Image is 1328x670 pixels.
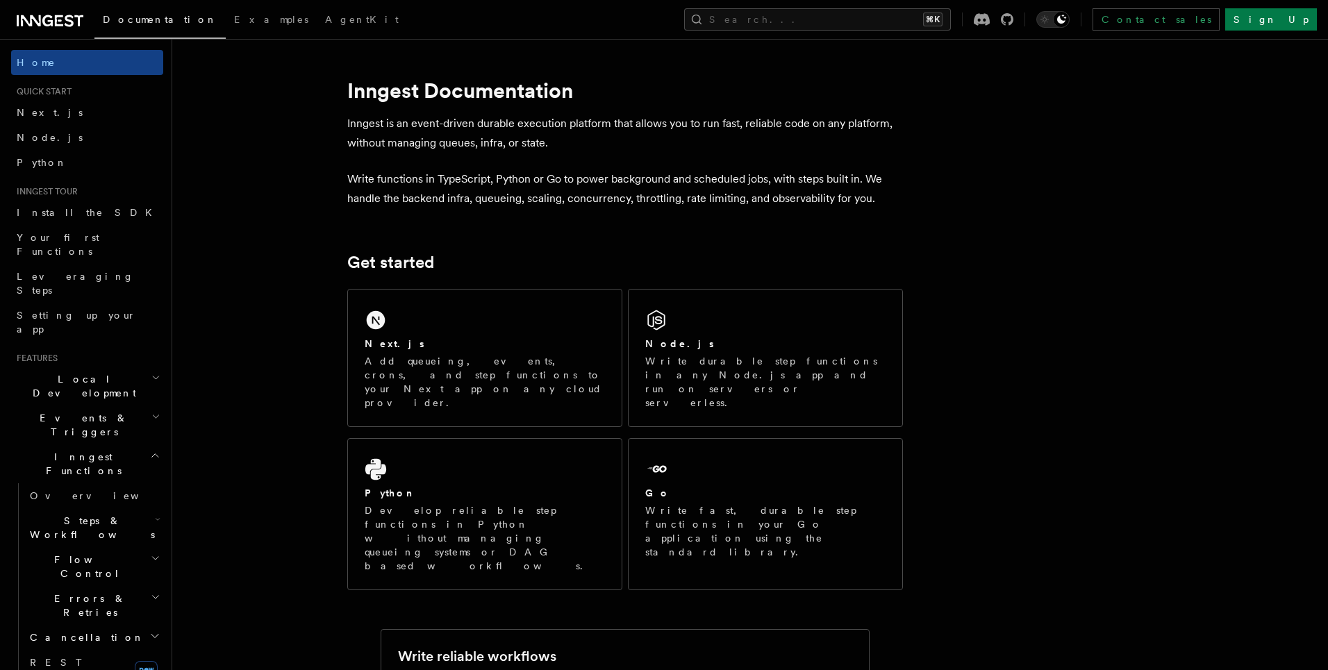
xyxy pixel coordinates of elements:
a: Home [11,50,163,75]
span: Features [11,353,58,364]
span: AgentKit [325,14,399,25]
p: Inngest is an event-driven durable execution platform that allows you to run fast, reliable code ... [347,114,903,153]
button: Toggle dark mode [1036,11,1070,28]
span: Overview [30,490,173,501]
a: GoWrite fast, durable step functions in your Go application using the standard library. [628,438,903,590]
span: Flow Control [24,553,151,580]
span: Cancellation [24,630,144,644]
button: Steps & Workflows [24,508,163,547]
a: Node.jsWrite durable step functions in any Node.js app and run on servers or serverless. [628,289,903,427]
a: Documentation [94,4,226,39]
h2: Next.js [365,337,424,351]
p: Write fast, durable step functions in your Go application using the standard library. [645,503,886,559]
button: Inngest Functions [11,444,163,483]
a: Python [11,150,163,175]
button: Flow Control [24,547,163,586]
p: Write durable step functions in any Node.js app and run on servers or serverless. [645,354,886,410]
button: Cancellation [24,625,163,650]
button: Events & Triggers [11,405,163,444]
a: AgentKit [317,4,407,37]
a: Contact sales [1093,8,1220,31]
span: Python [17,157,67,168]
span: Events & Triggers [11,411,151,439]
p: Develop reliable step functions in Python without managing queueing systems or DAG based workflows. [365,503,605,573]
a: Examples [226,4,317,37]
span: Setting up your app [17,310,136,335]
h2: Go [645,486,670,500]
span: Node.js [17,132,83,143]
button: Errors & Retries [24,586,163,625]
h2: Write reliable workflows [398,646,556,666]
a: Get started [347,253,434,272]
a: Your first Functions [11,225,163,264]
span: Inngest Functions [11,450,150,478]
h2: Python [365,486,416,500]
span: Next.js [17,107,83,118]
h1: Inngest Documentation [347,78,903,103]
a: Next.js [11,100,163,125]
span: Examples [234,14,308,25]
span: Your first Functions [17,232,99,257]
kbd: ⌘K [923,12,943,26]
span: Home [17,56,56,69]
span: Install the SDK [17,207,160,218]
button: Local Development [11,367,163,405]
a: Setting up your app [11,303,163,342]
span: Steps & Workflows [24,514,155,542]
button: Search...⌘K [684,8,951,31]
a: Install the SDK [11,200,163,225]
span: Errors & Retries [24,592,151,619]
span: Leveraging Steps [17,271,134,296]
span: Documentation [103,14,217,25]
p: Add queueing, events, crons, and step functions to your Next app on any cloud provider. [365,354,605,410]
span: Inngest tour [11,186,78,197]
span: Local Development [11,372,151,400]
a: Node.js [11,125,163,150]
p: Write functions in TypeScript, Python or Go to power background and scheduled jobs, with steps bu... [347,169,903,208]
span: Quick start [11,86,72,97]
a: Leveraging Steps [11,264,163,303]
a: Next.jsAdd queueing, events, crons, and step functions to your Next app on any cloud provider. [347,289,622,427]
h2: Node.js [645,337,714,351]
a: PythonDevelop reliable step functions in Python without managing queueing systems or DAG based wo... [347,438,622,590]
a: Overview [24,483,163,508]
a: Sign Up [1225,8,1317,31]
